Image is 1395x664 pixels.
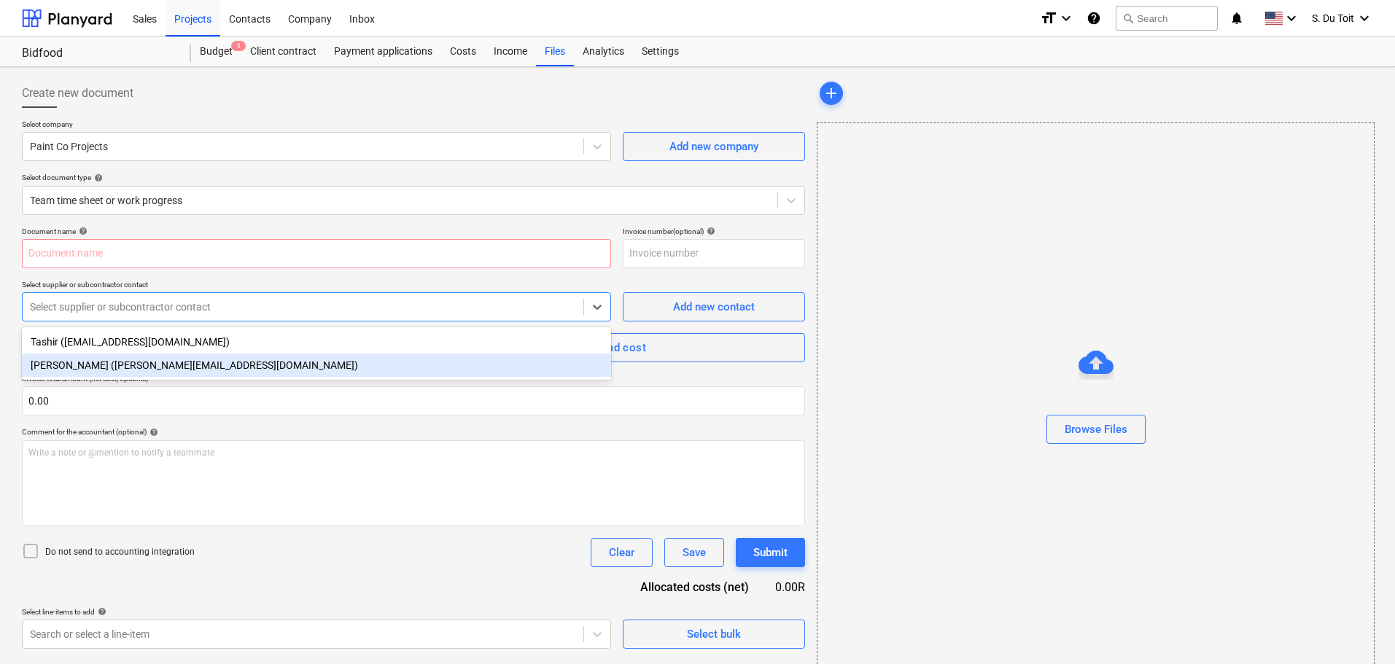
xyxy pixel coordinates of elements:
div: Submit [753,543,788,562]
button: Clear [591,538,653,567]
a: Costs [441,37,485,66]
span: help [704,227,715,235]
span: help [91,173,103,182]
i: keyboard_arrow_down [1283,9,1300,27]
div: Bidfood [22,46,174,61]
div: Add new company [669,137,758,156]
span: help [95,607,106,616]
p: Select supplier or subcontractor contact [22,280,611,292]
div: Invoice number (optional) [623,227,805,236]
div: Add new contact [673,297,755,316]
button: Browse Files [1046,415,1146,444]
a: Income [485,37,536,66]
span: 1 [231,41,246,51]
div: Allocated costs (net) [615,579,772,595]
div: Comment for the accountant (optional) [22,427,805,437]
div: Budget [191,37,241,66]
input: Invoice total amount (net cost, optional) [22,386,805,415]
div: Select document type [22,173,805,182]
p: Invoice total amount (net cost, optional) [22,374,805,386]
button: Add new company [623,132,805,161]
span: add [823,85,840,102]
span: help [147,428,158,437]
input: Document name [22,239,611,268]
i: notifications [1229,9,1244,27]
div: Document name [22,227,611,236]
span: S. Du Toit [1312,12,1354,24]
span: search [1122,12,1134,24]
a: Budget1 [191,37,241,66]
a: Client contract [241,37,325,66]
div: Select line-items to add [22,607,611,617]
div: Browse Files [1065,420,1127,439]
input: Invoice number [623,239,805,268]
div: 0.00R [772,579,805,595]
div: Select bulk [687,625,741,644]
i: Knowledge base [1087,9,1101,27]
div: Arno (arno@paintcoproject.co.za) [22,354,611,377]
p: Select company [22,120,611,132]
a: Files [536,37,574,66]
button: Select bulk [623,620,805,649]
div: Tashir ([EMAIL_ADDRESS][DOMAIN_NAME]) [22,330,611,354]
div: Save [683,543,706,562]
p: Do not send to accounting integration [45,546,195,558]
button: Add new contact [623,292,805,321]
i: keyboard_arrow_down [1356,9,1373,27]
a: Settings [633,37,688,66]
a: Analytics [574,37,633,66]
i: keyboard_arrow_down [1057,9,1075,27]
span: help [76,227,88,235]
button: Search [1116,6,1218,31]
div: [PERSON_NAME] ([PERSON_NAME][EMAIL_ADDRESS][DOMAIN_NAME]) [22,354,611,377]
iframe: Chat Widget [1322,594,1395,664]
div: Clear [609,543,634,562]
span: Create new document [22,85,133,102]
i: format_size [1040,9,1057,27]
div: Tashir (tashir@paintcoprojects.co.za) [22,330,611,354]
button: Save [664,538,724,567]
a: Payment applications [325,37,441,66]
button: Submit [736,538,805,567]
